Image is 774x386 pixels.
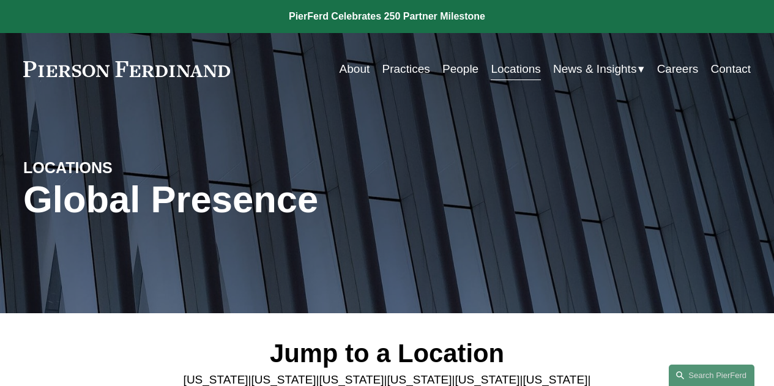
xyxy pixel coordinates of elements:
[669,365,754,386] a: Search this site
[23,178,508,221] h1: Global Presence
[711,58,751,81] a: Contact
[382,58,430,81] a: Practices
[319,373,384,386] a: [US_STATE]
[491,58,540,81] a: Locations
[23,158,205,178] h4: LOCATIONS
[442,58,478,81] a: People
[523,373,587,386] a: [US_STATE]
[251,373,316,386] a: [US_STATE]
[175,338,600,369] h2: Jump to a Location
[455,373,519,386] a: [US_STATE]
[340,58,370,81] a: About
[387,373,452,386] a: [US_STATE]
[184,373,248,386] a: [US_STATE]
[553,59,636,80] span: News & Insights
[553,58,644,81] a: folder dropdown
[657,58,699,81] a: Careers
